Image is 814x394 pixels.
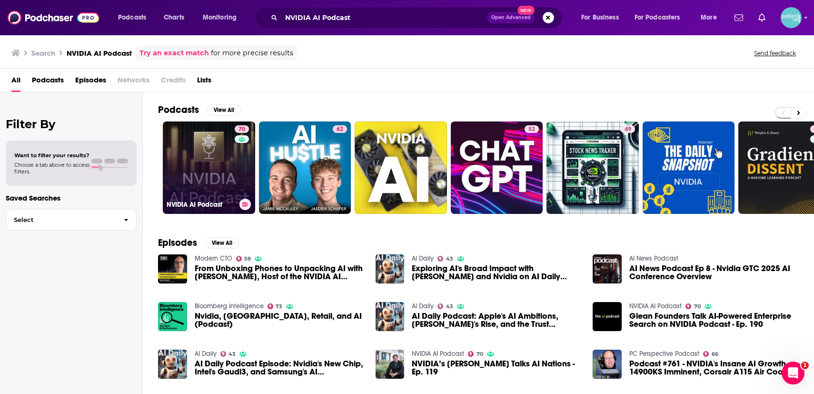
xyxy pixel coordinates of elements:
[337,125,343,134] span: 62
[238,125,245,134] span: 70
[754,10,769,26] a: Show notifications dropdown
[195,312,364,328] span: Nvidia, [GEOGRAPHIC_DATA], Retail, and AI (Podcast)
[158,237,197,249] h2: Episodes
[629,312,799,328] a: Glean Founders Talk AI-Powered Enterprise Search on NVIDIA Podcast - Ep. 190
[158,254,187,283] img: From Unboxing Phones to Unpacking AI with Noah Kravitz, Host of the NVIDIA AI Podcast
[412,312,581,328] span: AI Daily Podcast: Apple's AI Ambitions, [PERSON_NAME]'s Rise, and the Trust Paradox in Tech
[31,49,55,58] h3: Search
[635,11,680,24] span: For Podcasters
[6,209,137,231] button: Select
[195,264,364,281] a: From Unboxing Phones to Unpacking AI with Noah Kravitz, Host of the NVIDIA AI Podcast
[781,7,802,28] button: Show profile menu
[412,360,581,376] span: NVIDIA’s [PERSON_NAME] Talks AI Nations - Ep. 119
[525,125,539,133] a: 52
[195,350,217,358] a: AI Daily
[111,10,159,25] button: open menu
[412,312,581,328] a: AI Daily Podcast: Apple's AI Ambitions, Nvidia's Rise, and the Trust Paradox in Tech
[751,49,799,57] button: Send feedback
[75,72,106,92] a: Episodes
[625,125,631,134] span: 49
[158,302,187,331] a: Nvidia, Ukraine, Retail, and AI (Podcast)
[628,10,694,25] button: open menu
[476,352,483,356] span: 70
[629,264,799,281] span: AI News Podcast Ep 8 - Nvidia GTC 2025 AI Conference Overview
[801,362,809,369] span: 1
[629,360,799,376] a: Podcast #761 - NVIDIA's Insane AI Growth, 14900KS Imminent, Corsair A115 Air Cooler, CoolerMaster...
[593,302,622,331] img: Glean Founders Talk AI-Powered Enterprise Search on NVIDIA Podcast - Ep. 190
[412,264,581,281] span: Exploring AI's Broad Impact with [PERSON_NAME] and Nvidia on AI Daily Podcast
[412,360,581,376] a: NVIDIA’s Keith Strier Talks AI Nations - Ep. 119
[158,10,190,25] a: Charts
[701,11,717,24] span: More
[167,201,236,209] h3: NVIDIA AI Podcast
[281,10,487,25] input: Search podcasts, credits, & more...
[333,125,347,133] a: 62
[11,72,20,92] a: All
[782,362,804,384] iframe: Intercom live chat
[412,302,434,310] a: AI Daily
[195,264,364,281] span: From Unboxing Phones to Unpacking AI with [PERSON_NAME], Host of the NVIDIA AI Podcast
[781,7,802,28] img: User Profile
[412,254,434,263] a: AI Daily
[437,256,453,262] a: 43
[376,254,405,283] img: Exploring AI's Broad Impact with Palantir and Nvidia on AI Daily Podcast
[8,9,99,27] img: Podchaser - Follow, Share and Rate Podcasts
[195,360,364,376] a: AI Daily Podcast Episode: Nvidia's New Chip, Intel's Gaudi3, and Samsung's AI Innovations
[264,7,571,29] div: Search podcasts, credits, & more...
[14,162,89,175] span: Choose a tab above to access filters.
[196,10,249,25] button: open menu
[487,12,535,23] button: Open AdvancedNew
[593,350,622,379] img: Podcast #761 - NVIDIA's Insane AI Growth, 14900KS Imminent, Corsair A115 Air Cooler, CoolerMaster...
[259,121,351,214] a: 62
[164,11,184,24] span: Charts
[528,125,535,134] span: 52
[158,350,187,379] img: AI Daily Podcast Episode: Nvidia's New Chip, Intel's Gaudi3, and Samsung's AI Innovations
[581,11,619,24] span: For Business
[6,117,137,131] h2: Filter By
[207,104,241,116] button: View All
[118,72,149,92] span: Networks
[468,351,483,357] a: 70
[376,302,405,331] a: AI Daily Podcast: Apple's AI Ambitions, Nvidia's Rise, and the Trust Paradox in Tech
[163,121,255,214] a: 70NVIDIA AI Podcast
[703,351,718,357] a: 66
[376,350,405,379] a: NVIDIA’s Keith Strier Talks AI Nations - Ep. 119
[6,217,116,223] span: Select
[412,350,464,358] a: NVIDIA AI Podcast
[6,193,137,202] p: Saved Searches
[276,304,282,309] span: 73
[32,72,64,92] a: Podcasts
[139,48,209,59] a: Try an exact match
[517,6,535,15] span: New
[491,15,531,20] span: Open Advanced
[451,121,543,214] a: 52
[244,257,251,261] span: 59
[446,257,453,261] span: 43
[197,72,211,92] span: Lists
[67,49,132,58] h3: NVIDIA AI Podcast
[712,352,718,356] span: 66
[211,48,293,59] span: for more precise results
[593,254,622,283] img: AI News Podcast Ep 8 - Nvidia GTC 2025 AI Conference Overview
[118,11,146,24] span: Podcasts
[161,72,186,92] span: Credits
[228,352,236,356] span: 43
[694,10,729,25] button: open menu
[195,312,364,328] a: Nvidia, Ukraine, Retail, and AI (Podcast)
[14,152,89,159] span: Want to filter your results?
[220,351,236,357] a: 43
[158,104,199,116] h2: Podcasts
[575,10,631,25] button: open menu
[268,303,283,309] a: 73
[629,254,678,263] a: AI News Podcast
